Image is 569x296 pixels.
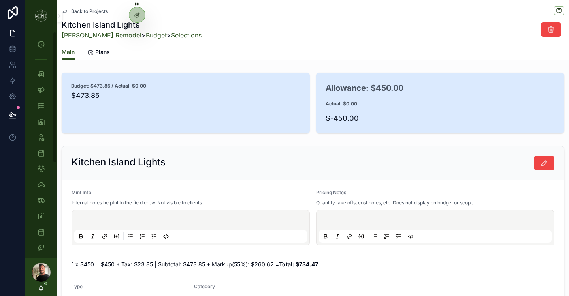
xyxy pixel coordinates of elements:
a: Back to Projects [62,8,108,15]
span: Main [62,48,75,56]
span: Pricing Notes [316,189,346,195]
a: Plans [87,45,110,61]
strong: Budget: $473.85 / Actual: $0.00 [71,83,146,89]
a: Budget [146,31,167,39]
a: [PERSON_NAME] Remodel [62,31,141,39]
a: Main [62,45,75,60]
span: Internal notes helpful to the field crew. Not visible to clients. [72,200,203,206]
span: $473.85 [71,90,300,101]
span: Type [72,283,83,289]
span: Category [194,283,215,289]
h2: Allowance: $450.00 [326,83,403,94]
strong: Actual: $0.00 [326,101,357,107]
span: > > [62,30,202,40]
span: Back to Projects [71,8,108,15]
div: scrollable content [25,32,57,258]
strong: Total: $734.47 [279,261,318,268]
span: Quantity take offs, cost notes, etc. Does not display on budget or scope. [316,200,475,206]
a: Selections [171,31,202,39]
h1: Kitchen Island Lights [62,19,202,30]
span: Plans [95,48,110,56]
span: 1 x $450 = $450 + Tax: $23.85 | Subtotal: $473.85 + Markup(55%): $260.62 = [72,261,318,268]
h2: Kitchen Island Lights [72,156,166,169]
span: $-450.00 [326,113,555,124]
span: Mint Info [72,189,91,195]
img: App logo [35,9,47,22]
